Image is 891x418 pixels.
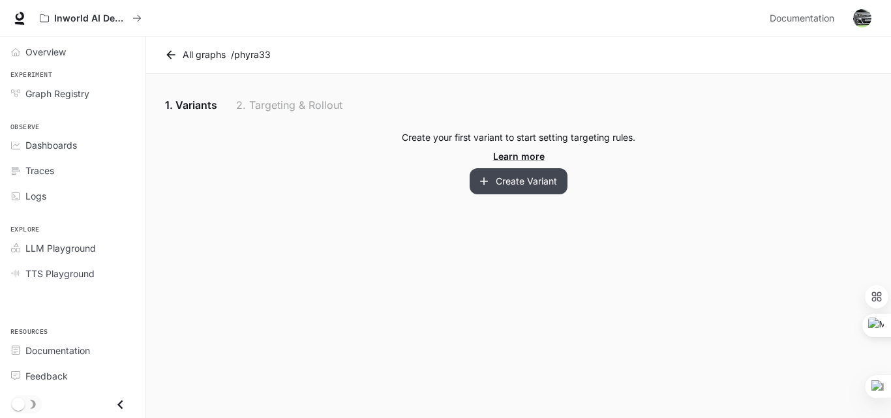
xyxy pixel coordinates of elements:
span: TTS Playground [25,267,95,280]
span: LLM Playground [25,241,96,255]
span: Dark mode toggle [12,396,25,411]
a: Graph Registry [5,82,140,105]
div: lab API tabs example [162,89,875,121]
a: Overview [5,40,140,63]
a: Traces [5,159,140,182]
a: Documentation [764,5,844,31]
a: Learn more [493,149,545,163]
p: Create your first variant to start setting targeting rules. [402,131,635,144]
span: Traces [25,164,54,177]
button: Create Variant [470,168,567,194]
a: Dashboards [5,134,140,157]
span: Overview [25,45,66,59]
button: All workspaces [34,5,147,31]
a: LLM Playground [5,237,140,260]
a: 1. Variants [162,89,220,121]
span: Dashboards [25,138,77,152]
img: User avatar [853,9,871,27]
p: / phyra33 [231,48,271,61]
p: Inworld AI Demos [54,13,127,24]
span: Documentation [770,10,834,27]
a: Feedback [5,365,140,387]
a: TTS Playground [5,262,140,285]
a: Logs [5,185,140,207]
a: Documentation [5,339,140,362]
span: Documentation [25,344,90,357]
a: All graphs [162,42,231,68]
span: Graph Registry [25,87,89,100]
span: Feedback [25,369,68,383]
span: Logs [25,189,46,203]
button: Close drawer [106,391,135,418]
button: User avatar [849,5,875,31]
